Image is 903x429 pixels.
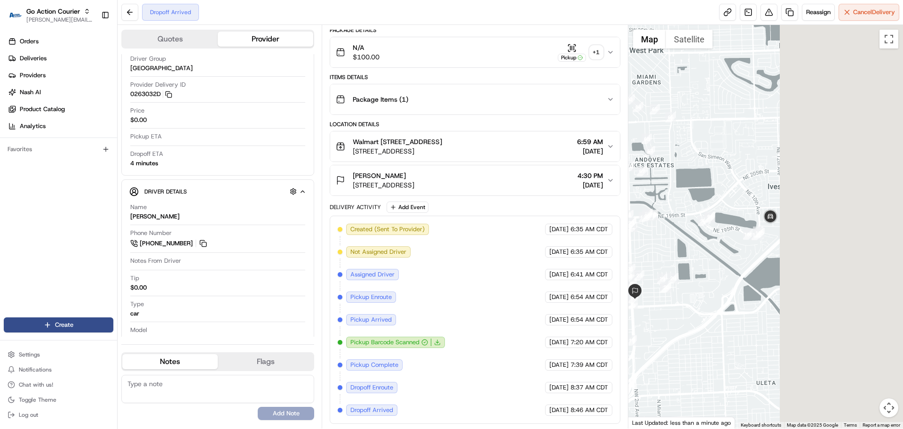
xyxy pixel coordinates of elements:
span: 6:59 AM [577,137,603,146]
div: 67 [645,146,655,156]
span: [DATE] [83,171,103,179]
div: 28 [625,264,635,274]
div: 16 [627,299,638,309]
button: Package Items (1) [330,84,619,114]
div: 84 [623,210,634,220]
div: 64 [633,102,643,112]
div: 25 [621,272,631,282]
span: 8:46 AM CDT [570,406,608,414]
button: Log out [4,408,113,421]
div: 95 [642,209,653,219]
div: Past conversations [9,122,63,130]
span: Log out [19,411,38,419]
div: [PERSON_NAME] [130,212,180,221]
span: Dropoff Arrived [350,406,393,414]
span: Toggle Theme [19,396,56,404]
span: 6:35 AM CDT [570,225,608,234]
button: Add Event [387,202,428,213]
span: Pickup Enroute [350,293,392,301]
span: [DATE] [549,293,569,301]
span: Name [130,203,147,211]
span: Orders [20,37,39,46]
span: Driver Details [144,188,187,195]
span: [DATE] [549,316,569,324]
div: 4 minutes [130,159,158,168]
span: 7:20 AM CDT [570,338,608,347]
span: • [78,171,81,179]
div: Package Details [330,26,620,34]
a: 📗Knowledge Base [6,207,76,224]
button: Go Action CourierGo Action Courier[PERSON_NAME][EMAIL_ADDRESS][DOMAIN_NAME] [4,4,97,26]
div: We're available if you need us! [42,99,129,107]
button: CancelDelivery [839,4,899,21]
span: Type [130,300,144,308]
div: Delivery Activity [330,203,381,211]
span: [DATE] [549,406,569,414]
button: Toggle fullscreen view [879,30,898,49]
img: Jes Laurent [9,162,24,180]
button: Settings [4,348,113,361]
span: 8:37 AM CDT [570,383,608,392]
span: [DATE] [578,180,603,190]
div: 92 [639,212,649,222]
div: 14 [618,336,628,346]
img: 1736555255976-a54dd68f-1ca7-489b-9aae-adbdc363a1c4 [19,172,26,179]
button: Create [4,317,113,332]
span: Price [130,106,144,115]
span: Assigned Driver [350,270,395,279]
a: 💻API Documentation [76,207,155,224]
span: Driver Group [130,55,166,63]
div: 100 [743,229,753,240]
input: Clear [24,61,155,71]
button: 0263032D [130,90,172,98]
a: Product Catalog [4,102,117,117]
span: API Documentation [89,210,151,220]
span: Pickup Complete [350,361,398,369]
div: 15 [626,335,637,346]
span: [PERSON_NAME] [353,171,406,180]
button: Map camera controls [879,398,898,417]
span: Pickup ETA [130,132,162,141]
span: Not Assigned Driver [350,248,406,256]
button: Reassign [802,4,835,21]
span: [DATE] [549,361,569,369]
a: Terms (opens in new tab) [844,422,857,428]
a: Report a map error [863,422,900,428]
div: 19 [657,274,667,284]
div: 99 [705,211,715,222]
img: 1732323095091-59ea418b-cfe3-43c8-9ae0-d0d06d6fd42c [20,90,37,107]
button: Pickup [558,43,586,62]
img: Jeff Sasse [9,137,24,152]
span: Create [55,321,73,329]
div: Location Details [330,121,620,128]
button: Pickup Barcode Scanned [350,338,428,347]
div: 94 [647,210,657,220]
span: Nash AI [20,88,41,97]
span: Provider Delivery ID [130,81,186,89]
a: Orders [4,34,117,49]
button: [PERSON_NAME][STREET_ADDRESS]4:30 PM[DATE] [330,165,619,195]
span: [DATE] [577,146,603,156]
span: [DATE] [549,225,569,234]
div: Last Updated: less than a minute ago [628,417,735,429]
span: [PERSON_NAME] [29,146,76,154]
div: 21 [660,283,670,293]
span: [DATE] [549,248,569,256]
div: 18 [626,278,637,288]
div: 91 [626,218,636,228]
span: [PERSON_NAME] [29,171,76,179]
button: Keyboard shortcuts [741,422,781,429]
div: 17 [628,293,638,303]
div: car [130,309,139,318]
div: 69 [637,166,647,176]
span: Settings [19,351,40,358]
button: Flags [218,354,313,369]
button: Quotes [122,32,218,47]
button: Driver Details [129,184,306,199]
a: Providers [4,68,117,83]
span: Map data ©2025 Google [787,422,838,428]
button: Show satellite imagery [666,30,713,49]
button: N/A$100.00Pickup+1 [330,37,619,67]
span: 4:30 PM [578,171,603,180]
button: [PERSON_NAME][EMAIL_ADDRESS][DOMAIN_NAME] [26,16,94,24]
